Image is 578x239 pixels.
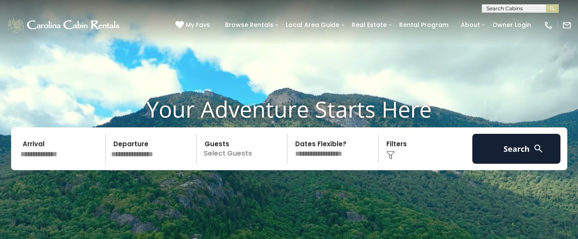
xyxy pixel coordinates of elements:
img: filter--v1.png [386,151,395,159]
img: White-1-1-2.png [6,17,122,34]
img: phone-regular-white.png [544,21,553,30]
a: Local Area Guide [282,18,344,32]
a: Owner Login [488,18,535,32]
a: About [456,18,484,32]
img: search-regular-white.png [533,143,544,154]
a: Rental Program [395,18,453,32]
img: mail-regular-white.png [562,21,572,30]
a: My Favs [175,21,212,30]
p: Select Guests [199,134,288,164]
span: My Favs [186,21,210,30]
h1: Your Adventure Starts Here [6,96,572,122]
a: Real Estate [347,18,391,32]
button: Search [472,134,561,164]
a: Browse Rentals [221,18,278,32]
